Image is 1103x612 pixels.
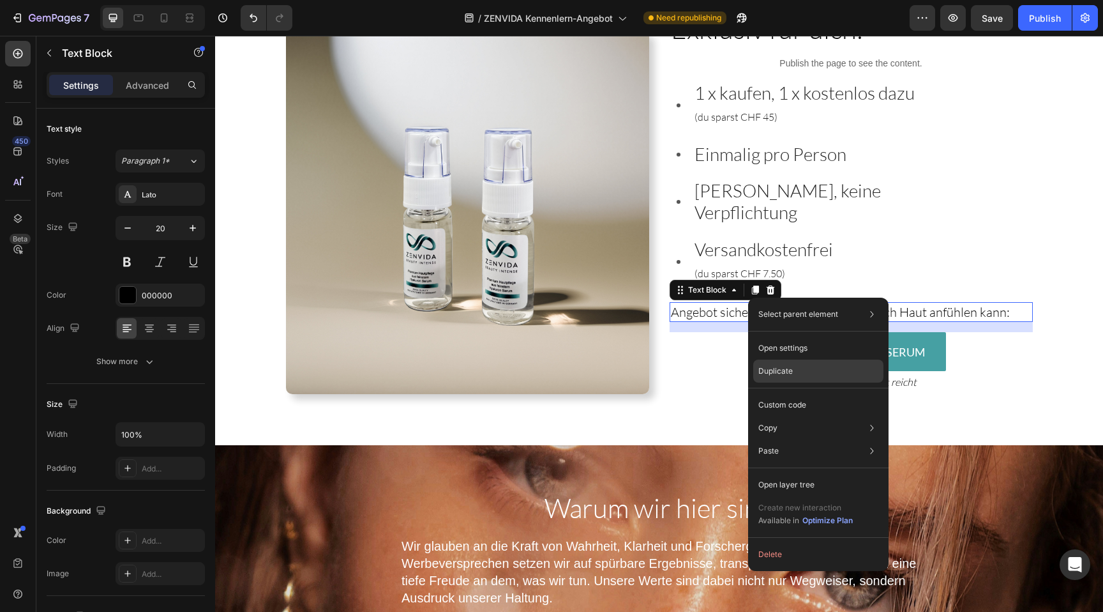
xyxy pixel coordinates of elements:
[479,144,666,187] span: [PERSON_NAME], keine Verpflichtung
[47,350,205,373] button: Show more
[10,234,31,244] div: Beta
[5,5,95,31] button: 7
[479,231,570,244] span: (du sparst CHF 7.50)
[241,5,292,31] div: Undo/Redo
[47,219,80,236] div: Size
[84,10,89,26] p: 7
[479,107,631,129] span: Einmalig pro Person
[758,342,807,354] p: Open settings
[758,365,793,377] p: Duplicate
[753,543,883,566] button: Delete
[47,123,82,135] div: Text style
[47,503,109,520] div: Background
[479,75,562,88] span: (du sparst CHF 45)
[142,569,202,580] div: Add...
[758,501,853,514] p: Create new interaction
[142,290,202,302] div: 000000
[47,429,68,440] div: Width
[470,249,514,260] div: Text Block
[47,289,66,301] div: Color
[758,422,777,434] p: Copy
[47,320,82,337] div: Align
[329,455,559,488] span: Warum wir hier sind
[12,136,31,146] div: 450
[116,149,205,172] button: Paragraph 1*
[562,309,710,323] span: TESTE JETZT UNSER SERUM
[142,463,202,475] div: Add...
[758,516,799,525] span: Available in
[758,445,779,457] p: Paste
[1060,549,1090,580] div: Open Intercom Messenger
[47,188,63,200] div: Font
[47,535,66,546] div: Color
[47,568,69,579] div: Image
[629,302,642,312] div: 16
[571,340,702,353] i: *Nur solange der Vorrat reicht
[971,5,1013,31] button: Save
[63,79,99,92] p: Settings
[116,423,204,446] input: Auto
[758,399,806,411] p: Custom code
[456,268,795,284] span: Angebot sichern und erleben, wie gut sich Haut anfühlen kann:
[1029,11,1061,25] div: Publish
[47,463,76,474] div: Padding
[47,155,69,167] div: Styles
[484,11,613,25] span: ZENVIDA Kennenlern-Angebot
[802,514,853,527] button: Optimize Plan
[96,355,156,368] div: Show more
[1018,5,1072,31] button: Publish
[186,503,701,569] span: Wir glauben an die Kraft von Wahrheit, Klarheit und Forschergeist. Anstatt lauter Werbeverspreche...
[758,479,814,491] p: Open layer tree
[62,45,170,61] p: Text Block
[656,12,721,24] span: Need republishing
[215,36,1103,612] iframe: Design area
[479,46,700,68] span: 1 x kaufen, 1 x kostenlos dazu
[758,309,838,320] p: Select parent element
[142,189,202,201] div: Lato
[126,79,169,92] p: Advanced
[802,515,853,526] div: Optimize Plan
[982,13,1003,24] span: Save
[478,11,481,25] span: /
[541,296,731,335] a: TESTE JETZT UNSER SERUM
[121,155,170,167] span: Paragraph 1*
[142,535,202,547] div: Add...
[47,396,80,413] div: Size
[479,203,618,224] span: Versandkostenfrei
